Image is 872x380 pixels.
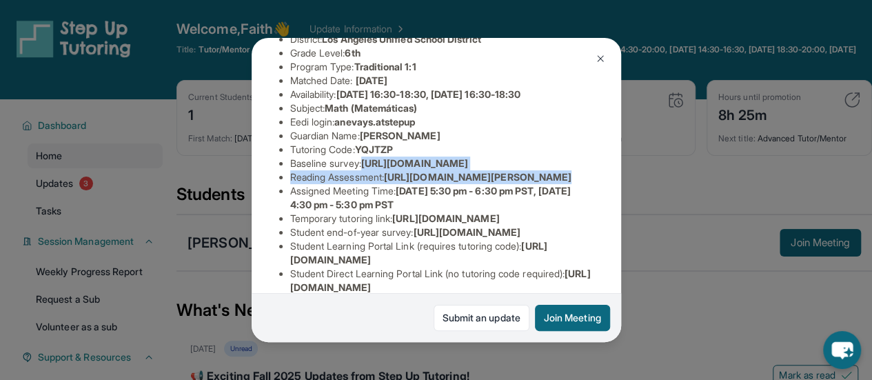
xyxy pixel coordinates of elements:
li: District: [290,32,594,46]
span: [URL][DOMAIN_NAME] [361,157,468,169]
li: Student end-of-year survey : [290,226,594,239]
span: [URL][DOMAIN_NAME][PERSON_NAME] [384,171,571,183]
span: YQJTZP [355,143,393,155]
li: Guardian Name : [290,129,594,143]
li: Baseline survey : [290,157,594,170]
span: [DATE] 16:30-18:30, [DATE] 16:30-18:30 [336,88,520,100]
li: Temporary tutoring link : [290,212,594,226]
span: [DATE] 5:30 pm - 6:30 pm PST, [DATE] 4:30 pm - 5:30 pm PST [290,185,571,210]
span: Math (Matemáticas) [325,102,417,114]
li: Matched Date: [290,74,594,88]
a: Submit an update [434,305,529,331]
li: Eedi login : [290,115,594,129]
li: Assigned Meeting Time : [290,184,594,212]
span: Los Angeles Unified School District [322,33,480,45]
span: Traditional 1:1 [354,61,416,72]
li: Grade Level: [290,46,594,60]
li: Tutoring Code : [290,143,594,157]
span: [URL][DOMAIN_NAME] [392,212,499,224]
button: Join Meeting [535,305,610,331]
span: anevays.atstepup [334,116,415,128]
li: Student Direct Learning Portal Link (no tutoring code required) : [290,267,594,294]
img: Close Icon [595,53,606,64]
li: Availability: [290,88,594,101]
li: Program Type: [290,60,594,74]
li: Reading Assessment : [290,170,594,184]
span: 6th [345,47,360,59]
li: Student Learning Portal Link (requires tutoring code) : [290,239,594,267]
button: chat-button [823,331,861,369]
span: [URL][DOMAIN_NAME] [413,226,520,238]
span: [DATE] [356,74,387,86]
span: [PERSON_NAME] [360,130,440,141]
li: Subject : [290,101,594,115]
